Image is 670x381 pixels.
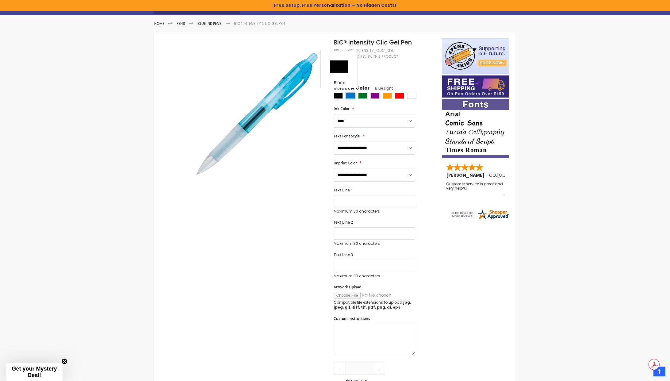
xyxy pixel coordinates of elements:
[322,80,356,87] div: Black
[334,160,357,166] span: Imprint Color
[334,38,412,47] span: BIC® Intensity Clic Gel Pen
[334,284,361,290] span: Artwork Upload
[177,21,185,26] a: Pens
[334,316,370,321] span: Custom Instructions
[334,220,353,225] span: Text Line 2
[334,241,415,246] p: Maximum 30 characters
[334,209,415,214] p: Maximum 30 characters
[442,75,509,98] img: Free shipping on orders over $199
[446,182,506,195] div: Customer service is great and very helpful
[6,363,63,381] div: Get your Mystery Deal!Close teaser
[370,86,393,91] span: Blue Light
[373,363,385,375] a: +
[334,300,415,310] p: Compatible file extensions to upload:
[334,93,343,99] div: Black
[407,93,416,99] div: White
[446,172,487,178] span: [PERSON_NAME]
[334,106,350,111] span: Ink Color
[154,21,164,26] a: Home
[497,172,542,178] span: [GEOGRAPHIC_DATA]
[619,364,670,381] iframe: Google Customer Reviews
[442,38,509,74] img: 4pens 4 kids
[451,209,510,220] img: 4pens.com widget logo
[197,21,222,26] a: Blue ink Pens
[334,54,398,59] a: Be the first to review this product
[334,363,346,375] a: -
[334,187,353,193] span: Text Line 1
[334,133,360,139] span: Text Font Style
[186,47,326,187] img: bic_intensity_clic_side_blue_1.jpg
[334,252,353,257] span: Text Line 3
[12,366,57,378] span: Get your Mystery Deal!
[487,172,542,178] span: - ,
[395,93,404,99] div: Red
[234,21,285,26] li: BIC® Intensity Clic Gel Pen
[347,48,394,53] div: bic_intensity_clic_gel
[334,85,370,93] span: Select A Color
[334,300,411,310] strong: jpg, jpeg, gif, tiff, tif, pdf, png, ai, eps
[383,93,392,99] div: Orange
[442,99,509,158] img: font-personalization-examples
[334,274,415,279] p: Maximum 30 characters
[489,172,496,178] span: CO
[370,93,380,99] div: Purple
[451,216,510,221] a: 4pens.com certificate URL
[346,93,355,99] div: Blue Light
[61,358,67,364] button: Close teaser
[334,48,345,53] strong: SKU
[358,93,367,99] div: Green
